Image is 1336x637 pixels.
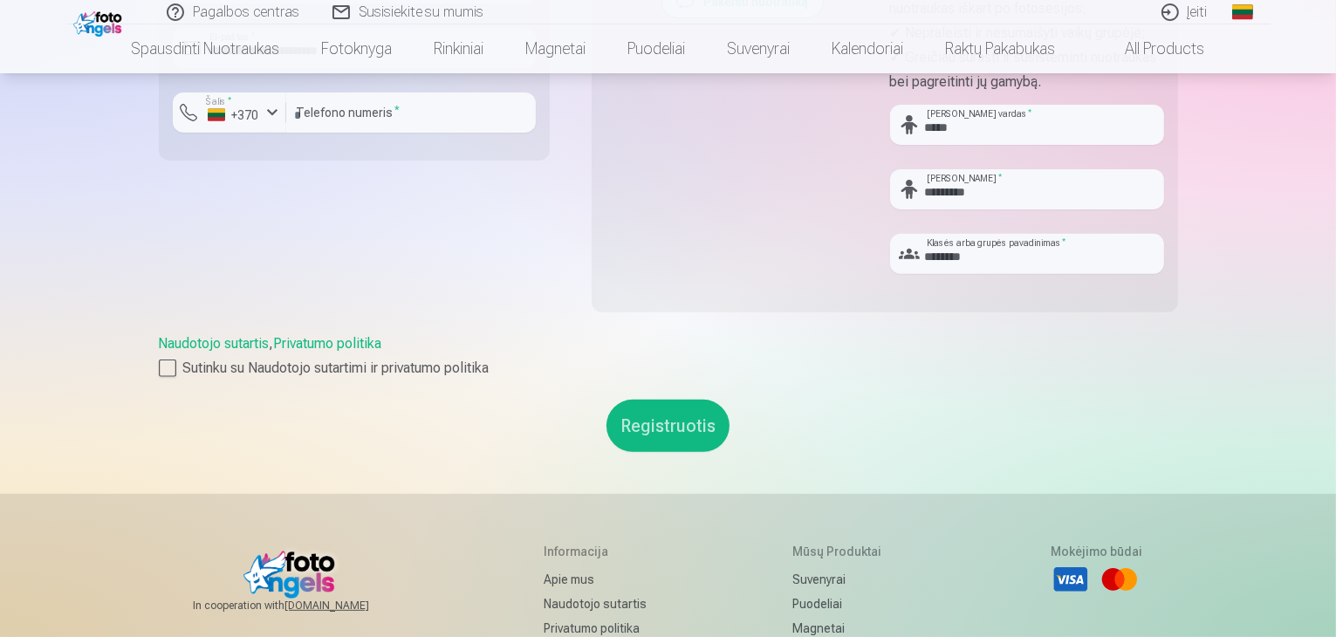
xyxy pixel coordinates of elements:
li: Visa [1052,560,1090,599]
span: In cooperation with [193,599,411,613]
a: [DOMAIN_NAME] [284,599,411,613]
li: Mastercard [1100,560,1139,599]
a: Puodeliai [792,592,919,616]
img: /fa2 [73,7,127,37]
label: Sutinku su Naudotojo sutartimi ir privatumo politika [159,358,1178,379]
a: Naudotojo sutartis [544,592,660,616]
button: Šalis*+370 [173,92,286,133]
a: Privatumo politika [274,335,382,352]
a: Magnetai [505,24,607,73]
label: Šalis [201,95,236,108]
a: Spausdinti nuotraukas [111,24,301,73]
a: Suvenyrai [707,24,812,73]
h5: Mokėjimo būdai [1052,543,1143,560]
a: Fotoknyga [301,24,414,73]
h5: Informacija [544,543,660,560]
div: , [159,333,1178,379]
a: Suvenyrai [792,567,919,592]
a: Apie mus [544,567,660,592]
a: Kalendoriai [812,24,925,73]
div: +370 [208,106,260,124]
a: Puodeliai [607,24,707,73]
a: Naudotojo sutartis [159,335,270,352]
a: Rinkiniai [414,24,505,73]
button: Registruotis [606,400,730,452]
a: All products [1077,24,1226,73]
a: Raktų pakabukas [925,24,1077,73]
h5: Mūsų produktai [792,543,919,560]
